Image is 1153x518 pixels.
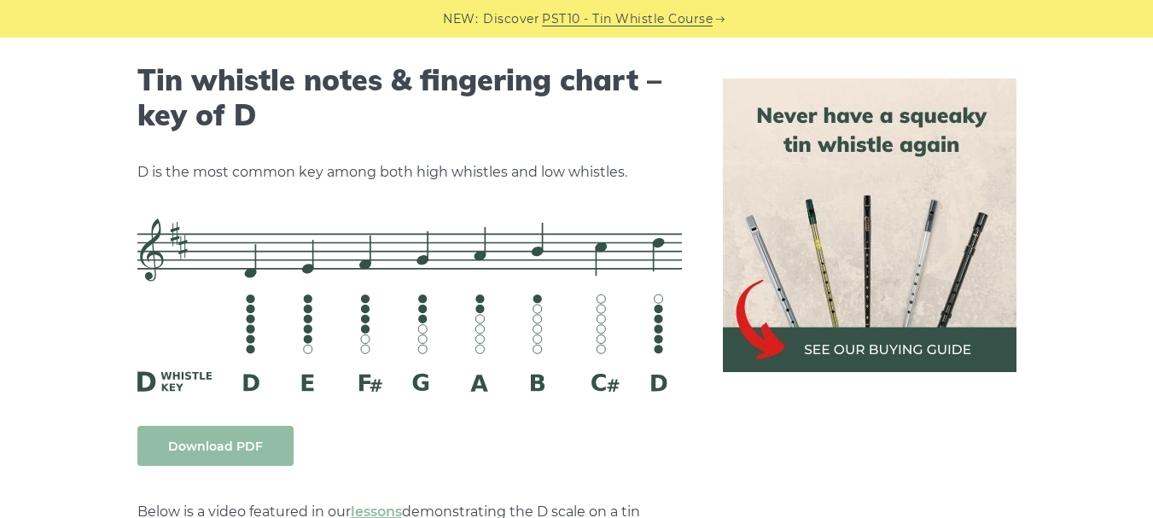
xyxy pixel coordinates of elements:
[542,9,713,29] a: PST10 - Tin Whistle Course
[137,426,294,466] a: Download PDF
[723,79,1016,372] img: tin whistle buying guide
[137,63,682,133] h2: Tin whistle notes & fingering chart – key of D
[483,9,539,29] span: Discover
[137,161,682,183] p: D is the most common key among both high whistles and low whistles.
[443,9,478,29] span: NEW:
[137,218,682,391] img: D Whistle Fingering Chart And Notes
